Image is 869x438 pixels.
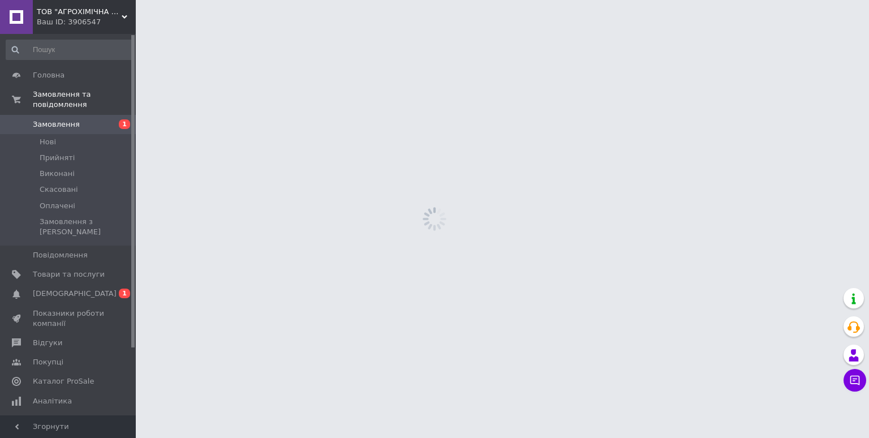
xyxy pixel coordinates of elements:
span: Замовлення з [PERSON_NAME] [40,217,132,237]
span: [DEMOGRAPHIC_DATA] [33,289,117,299]
span: Замовлення [33,119,80,130]
span: Відгуки [33,338,62,348]
span: Головна [33,70,64,80]
span: Виконані [40,169,75,179]
span: Аналітика [33,396,72,406]
span: Каталог ProSale [33,376,94,387]
span: Прийняті [40,153,75,163]
span: Нові [40,137,56,147]
span: Повідомлення [33,250,88,260]
input: Пошук [6,40,134,60]
span: Скасовані [40,184,78,195]
span: Показники роботи компанії [33,308,105,329]
span: 1 [119,119,130,129]
span: Замовлення та повідомлення [33,89,136,110]
span: Покупці [33,357,63,367]
span: Товари та послуги [33,269,105,280]
button: Чат з покупцем [844,369,866,392]
span: 1 [119,289,130,298]
span: Оплачені [40,201,75,211]
span: ТОВ "АГРОХІМІЧНА КОМПАНІЯ "АГРОРОСТ" [37,7,122,17]
div: Ваш ID: 3906547 [37,17,136,27]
